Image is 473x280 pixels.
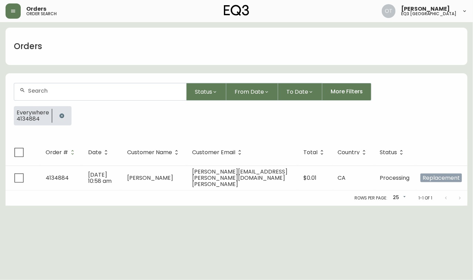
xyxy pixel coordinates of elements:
span: [PERSON_NAME][EMAIL_ADDRESS][PERSON_NAME][DOMAIN_NAME][PERSON_NAME] [192,168,287,188]
span: Date [88,149,111,156]
span: Order # [46,149,77,156]
div: 25 [390,192,407,204]
p: Rows per page: [354,195,387,201]
span: Customer Email [192,149,244,156]
button: Status [187,83,226,101]
span: Status [195,87,212,96]
h1: Orders [14,40,42,52]
span: 4134884 [46,174,69,182]
span: Country [338,149,369,156]
span: Status [380,149,406,156]
span: Total [303,150,318,155]
span: CA [338,174,346,182]
span: Customer Name [127,150,172,155]
span: Date [88,150,102,155]
span: 4134884 [17,116,49,122]
h5: order search [26,12,57,16]
button: More Filters [322,83,371,101]
span: Everywhere [17,110,49,116]
span: Total [303,149,327,156]
input: Search [28,87,181,94]
span: [PERSON_NAME] [401,6,450,12]
p: 1-1 of 1 [418,195,432,201]
span: To Date [286,87,308,96]
button: From Date [226,83,278,101]
span: [PERSON_NAME] [127,174,173,182]
span: Replacement [420,174,462,182]
span: Country [338,150,360,155]
span: Customer Email [192,150,235,155]
span: Order # [46,150,68,155]
h5: eq3 [GEOGRAPHIC_DATA] [401,12,456,16]
span: Orders [26,6,46,12]
span: From Date [235,87,264,96]
span: More Filters [331,88,363,95]
span: Customer Name [127,149,181,156]
img: logo [224,5,249,16]
span: $0.01 [303,174,316,182]
span: Status [380,150,397,155]
span: [DATE] 10:58 am [88,171,112,185]
img: 5d4d18d254ded55077432b49c4cb2919 [382,4,396,18]
button: To Date [278,83,322,101]
span: Processing [380,174,409,182]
